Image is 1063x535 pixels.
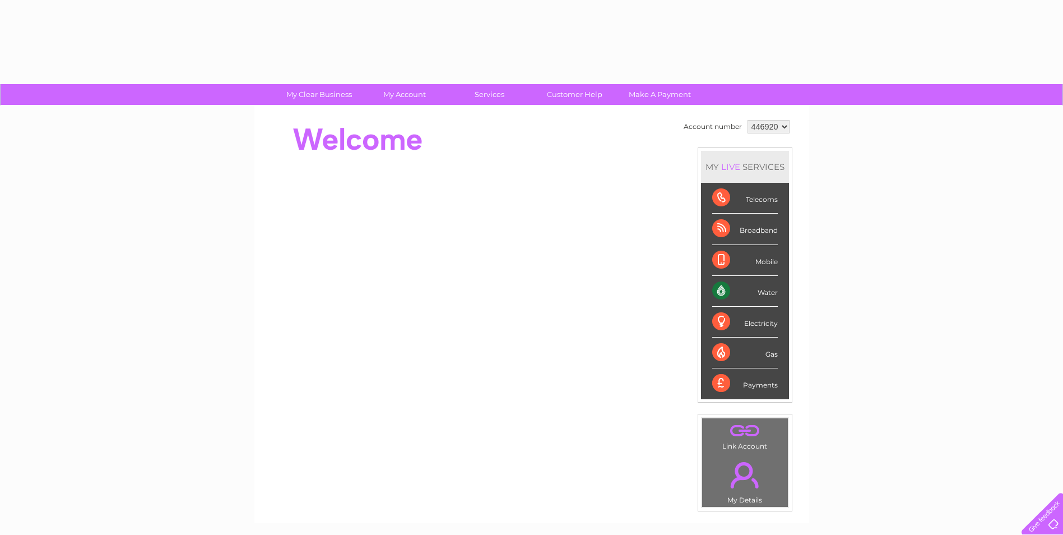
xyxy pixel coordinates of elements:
a: Services [443,84,536,105]
div: Water [712,276,778,307]
div: Gas [712,338,778,368]
a: My Clear Business [273,84,365,105]
td: Link Account [702,418,788,453]
div: Broadband [712,214,778,245]
td: Account number [681,117,745,136]
a: . [705,455,785,495]
div: Mobile [712,245,778,276]
div: LIVE [719,162,742,172]
div: Payments [712,368,778,399]
div: Telecoms [712,183,778,214]
div: MY SERVICES [701,151,789,183]
a: My Account [358,84,451,105]
a: Make A Payment [614,84,706,105]
td: My Details [702,453,788,508]
a: Customer Help [528,84,621,105]
div: Electricity [712,307,778,338]
a: . [705,421,785,441]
